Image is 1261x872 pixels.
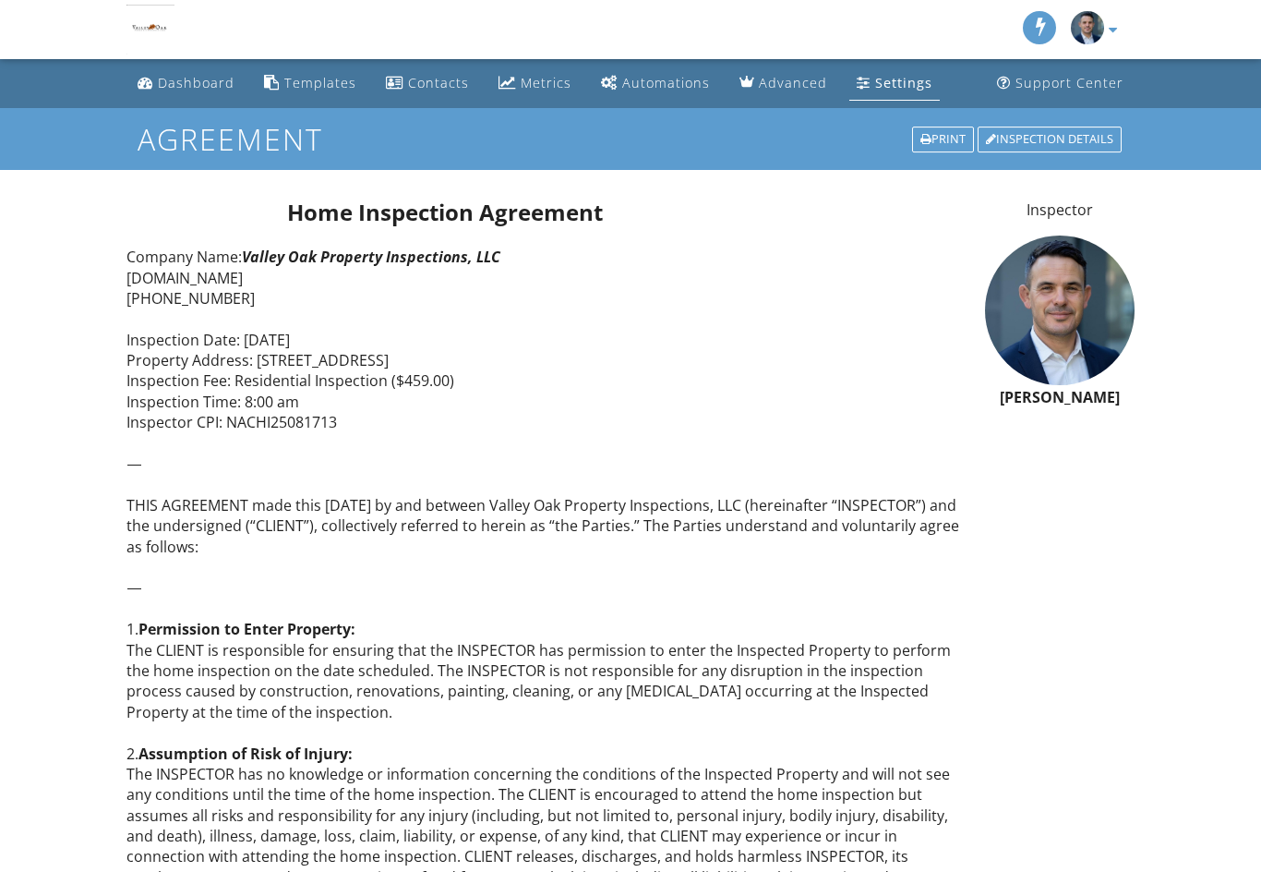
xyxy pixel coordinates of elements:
div: Support Center [1015,74,1123,91]
div: Templates [284,74,356,91]
img: Valley Oak Property Inspections LLC [126,5,175,54]
a: Inspection Details [976,125,1123,154]
div: Advanced [759,74,827,91]
a: Templates [257,67,364,101]
a: Dashboard [130,67,242,101]
div: Print [912,127,974,152]
p: Inspector [985,200,1135,220]
em: Valley Oak Property Inspections, LLC [242,247,500,267]
strong: Permission to Enter Property: [138,619,355,639]
h6: [PERSON_NAME] [985,390,1135,406]
div: Inspection Details [978,127,1122,152]
div: Automations [622,74,710,91]
div: Dashboard [158,74,234,91]
a: Advanced [732,67,835,101]
strong: Assumption of Risk of Injury: [138,744,353,764]
a: Metrics [491,67,579,101]
span: Home Inspection Agreement [287,197,603,227]
h1: Agreement [138,123,1123,155]
a: Contacts [378,67,476,101]
a: Print [910,125,976,154]
img: img_3323.jpeg [1071,11,1104,44]
img: img_3323.jpeg [985,236,1135,385]
a: Support Center [990,67,1131,101]
div: Settings [875,74,932,91]
a: Settings [849,67,940,101]
a: Automations (Basic) [594,67,717,101]
div: Metrics [521,74,571,91]
div: Contacts [408,74,469,91]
